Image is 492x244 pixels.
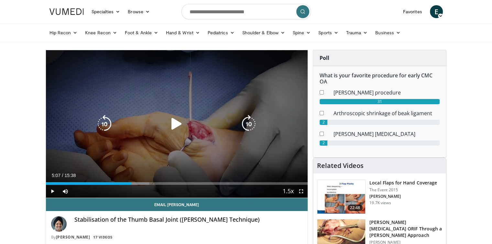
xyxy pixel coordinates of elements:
[320,54,329,61] strong: Poll
[289,26,314,39] a: Spine
[430,5,443,18] a: E
[369,200,391,205] p: 19.7K views
[329,89,444,96] dd: [PERSON_NAME] procedure
[238,26,289,39] a: Shoulder & Elbow
[320,120,327,125] div: 2
[320,72,440,85] h6: What is your favorite procedure for early CMC OA
[371,26,404,39] a: Business
[317,162,364,170] h4: Related Videos
[46,26,82,39] a: Hip Recon
[46,50,308,198] video-js: Video Player
[46,198,308,211] a: Email [PERSON_NAME]
[369,180,437,186] h3: Local Flaps for Hand Coverage
[64,173,76,178] span: 15:38
[320,99,440,104] div: 31
[88,5,124,18] a: Specialties
[49,8,84,15] img: VuMedi Logo
[91,234,115,240] a: 17 Videos
[369,187,437,193] p: The Event 2015
[81,26,121,39] a: Knee Recon
[329,130,444,138] dd: [PERSON_NAME] [MEDICAL_DATA]
[56,234,90,240] a: [PERSON_NAME]
[317,180,442,214] a: 22:48 Local Flaps for Hand Coverage The Event 2015 [PERSON_NAME] 19.7K views
[204,26,238,39] a: Pediatrics
[62,173,63,178] span: /
[317,180,365,214] img: b6f583b7-1888-44fa-9956-ce612c416478.150x105_q85_crop-smart_upscale.jpg
[342,26,372,39] a: Trauma
[52,173,60,178] span: 5:07
[347,205,363,211] span: 22:48
[46,182,308,185] div: Progress Bar
[51,234,303,240] div: By
[329,109,444,117] dd: Arthroscopic shrinkage of beak ligament
[369,219,442,238] h3: [PERSON_NAME][MEDICAL_DATA] ORIF Through a [PERSON_NAME] Approach
[181,4,311,19] input: Search topics, interventions
[51,216,67,232] img: Avatar
[59,185,72,198] button: Mute
[74,216,303,223] h4: Stabilisation of the Thumb Basal Joint ([PERSON_NAME] Technique)
[46,185,59,198] button: Play
[282,185,295,198] button: Playback Rate
[369,194,437,199] p: [PERSON_NAME]
[399,5,426,18] a: Favorites
[295,185,308,198] button: Fullscreen
[124,5,154,18] a: Browse
[162,26,204,39] a: Hand & Wrist
[314,26,342,39] a: Sports
[121,26,162,39] a: Foot & Ankle
[320,140,327,146] div: 2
